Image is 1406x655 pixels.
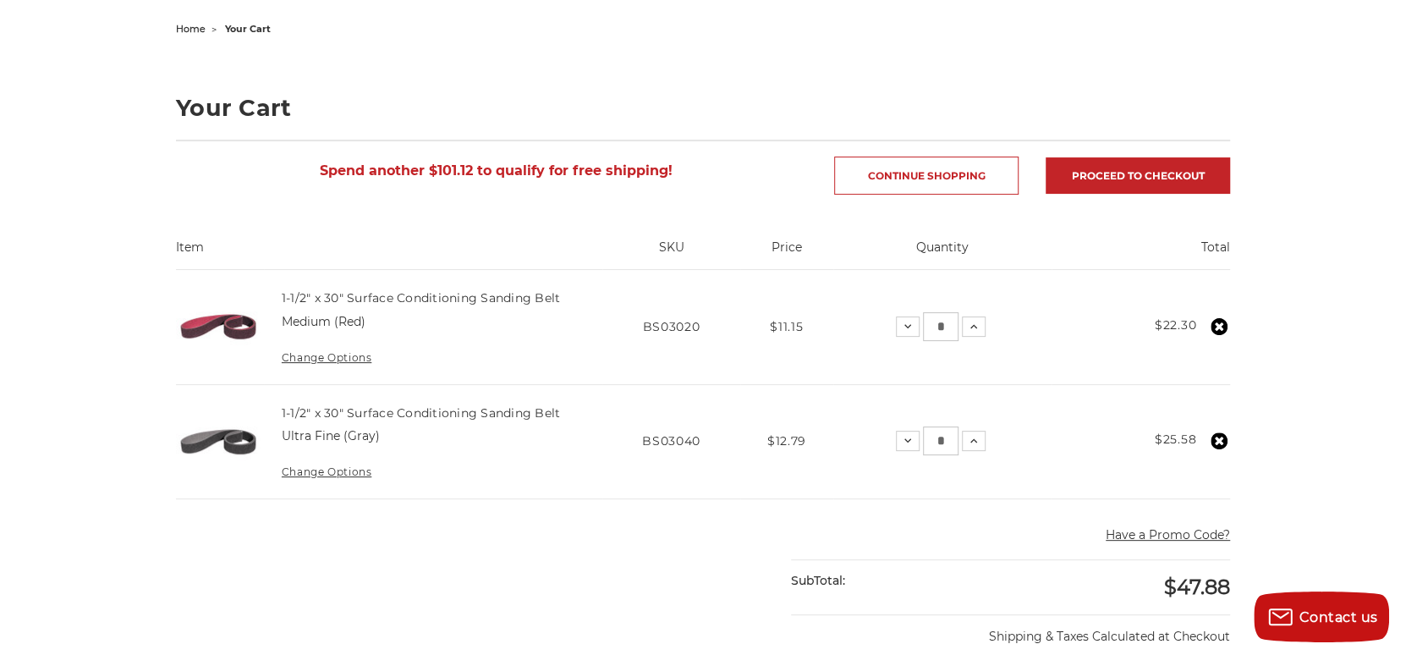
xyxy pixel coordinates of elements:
[791,614,1230,646] p: Shipping & Taxes Calculated at Checkout
[282,427,380,445] dd: Ultra Fine (Gray)
[1254,592,1389,642] button: Contact us
[643,319,700,334] span: BS03020
[176,284,261,369] img: 1-1/2" x 30" Surface Conditioning Sanding Belt
[642,433,700,449] span: BS03040
[833,239,1052,269] th: Quantity
[923,312,958,341] input: 1-1/2" x 30" Surface Conditioning Sanding Belt Quantity:
[282,405,561,421] a: 1-1/2" x 30" Surface Conditioning Sanding Belt
[320,162,673,179] span: Spend another $101.12 to qualify for free shipping!
[176,239,602,269] th: Item
[282,313,365,331] dd: Medium (Red)
[740,239,832,269] th: Price
[1052,239,1230,269] th: Total
[791,560,1011,602] div: SubTotal:
[767,433,806,449] span: $12.79
[282,465,371,478] a: Change Options
[282,351,371,364] a: Change Options
[176,23,206,35] a: home
[1155,317,1196,333] strong: $22.30
[770,319,803,334] span: $11.15
[1155,432,1196,447] strong: $25.58
[225,23,271,35] span: your cart
[176,399,261,484] img: 1-1/2" x 30" Surface Conditioning Sanding Belt
[282,290,561,305] a: 1-1/2" x 30" Surface Conditioning Sanding Belt
[923,427,958,455] input: 1-1/2" x 30" Surface Conditioning Sanding Belt Quantity:
[602,239,740,269] th: SKU
[834,157,1019,195] a: Continue Shopping
[1106,526,1230,544] button: Have a Promo Code?
[1299,609,1378,625] span: Contact us
[1164,575,1230,599] span: $47.88
[1046,157,1230,194] a: Proceed to checkout
[176,96,1230,119] h1: Your Cart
